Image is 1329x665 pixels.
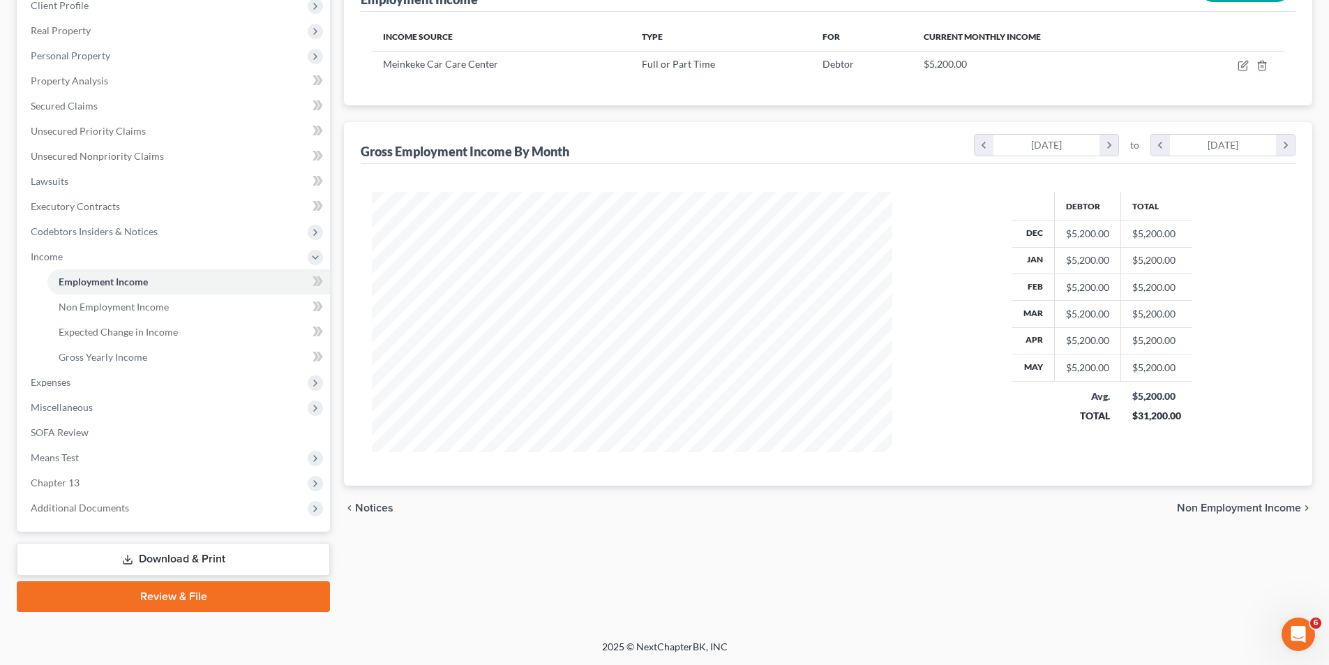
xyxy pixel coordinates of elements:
a: Gross Yearly Income [47,345,330,370]
span: Current Monthly Income [924,31,1041,42]
a: Unsecured Priority Claims [20,119,330,144]
button: Non Employment Income chevron_right [1177,502,1312,514]
th: Feb [1012,274,1055,300]
a: Expected Change in Income [47,320,330,345]
th: Debtor [1055,192,1121,220]
div: $5,200.00 [1066,361,1109,375]
span: Codebtors Insiders & Notices [31,225,158,237]
span: Unsecured Nonpriority Claims [31,150,164,162]
span: Income [31,251,63,262]
a: Property Analysis [20,68,330,94]
span: Gross Yearly Income [59,351,147,363]
span: to [1130,138,1139,152]
a: Employment Income [47,269,330,294]
div: $31,200.00 [1132,409,1181,423]
a: Lawsuits [20,169,330,194]
i: chevron_right [1099,135,1118,156]
span: Notices [355,502,393,514]
a: Executory Contracts [20,194,330,219]
span: SOFA Review [31,426,89,438]
span: Non Employment Income [1177,502,1301,514]
i: chevron_left [1151,135,1170,156]
i: chevron_right [1301,502,1312,514]
span: Miscellaneous [31,401,93,413]
span: Expenses [31,376,70,388]
span: Chapter 13 [31,477,80,488]
span: Means Test [31,451,79,463]
td: $5,200.00 [1121,247,1192,274]
span: Secured Claims [31,100,98,112]
button: chevron_left Notices [344,502,393,514]
i: chevron_left [975,135,993,156]
span: Lawsuits [31,175,68,187]
span: 6 [1310,618,1321,629]
span: Type [642,31,663,42]
div: Gross Employment Income By Month [361,143,569,160]
a: Review & File [17,581,330,612]
span: Real Property [31,24,91,36]
i: chevron_right [1276,135,1295,156]
span: $5,200.00 [924,58,967,70]
div: $5,200.00 [1066,307,1109,321]
th: Dec [1012,221,1055,247]
span: Personal Property [31,50,110,61]
iframe: Intercom live chat [1282,618,1315,651]
div: 2025 © NextChapterBK, INC [267,640,1063,665]
span: Expected Change in Income [59,326,178,338]
div: $5,200.00 [1066,227,1109,241]
a: SOFA Review [20,420,330,445]
th: Apr [1012,327,1055,354]
th: May [1012,354,1055,381]
div: TOTAL [1066,409,1110,423]
div: $5,200.00 [1132,389,1181,403]
div: $5,200.00 [1066,253,1109,267]
div: $5,200.00 [1066,334,1109,348]
td: $5,200.00 [1121,327,1192,354]
div: [DATE] [1170,135,1277,156]
td: $5,200.00 [1121,301,1192,327]
i: chevron_left [344,502,355,514]
span: Non Employment Income [59,301,169,313]
span: Additional Documents [31,502,129,514]
div: [DATE] [993,135,1100,156]
span: Full or Part Time [642,58,715,70]
div: Avg. [1066,389,1110,403]
a: Secured Claims [20,94,330,119]
td: $5,200.00 [1121,274,1192,300]
span: Debtor [823,58,854,70]
a: Non Employment Income [47,294,330,320]
span: For [823,31,840,42]
span: Employment Income [59,276,148,287]
td: $5,200.00 [1121,221,1192,247]
th: Jan [1012,247,1055,274]
span: Meinkeke Car Care Center [383,58,498,70]
div: $5,200.00 [1066,281,1109,294]
a: Unsecured Nonpriority Claims [20,144,330,169]
th: Mar [1012,301,1055,327]
span: Property Analysis [31,75,108,87]
td: $5,200.00 [1121,354,1192,381]
span: Unsecured Priority Claims [31,125,146,137]
span: Income Source [383,31,453,42]
span: Executory Contracts [31,200,120,212]
a: Download & Print [17,543,330,576]
th: Total [1121,192,1192,220]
